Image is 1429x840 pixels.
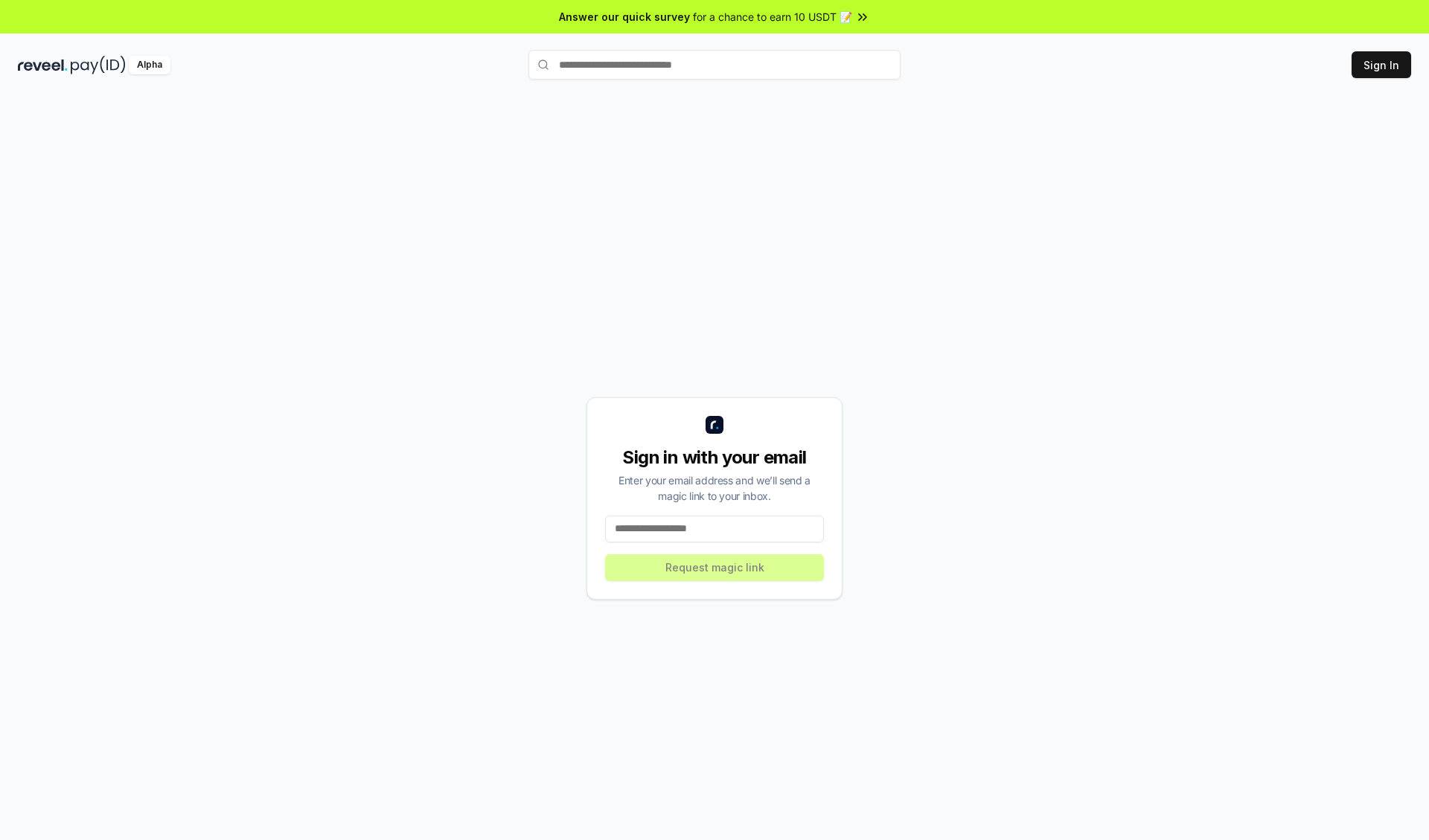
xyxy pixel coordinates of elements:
span: for a chance to earn 10 USDT 📝 [693,9,852,25]
div: Alpha [129,56,170,74]
div: Enter your email address and we’ll send a magic link to your inbox. [605,472,824,504]
img: reveel_dark [18,56,68,74]
div: Sign in with your email [605,446,824,469]
button: Sign In [1352,51,1411,78]
img: logo_small [706,416,723,434]
span: Answer our quick survey [559,9,690,25]
img: pay_id [71,56,126,74]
